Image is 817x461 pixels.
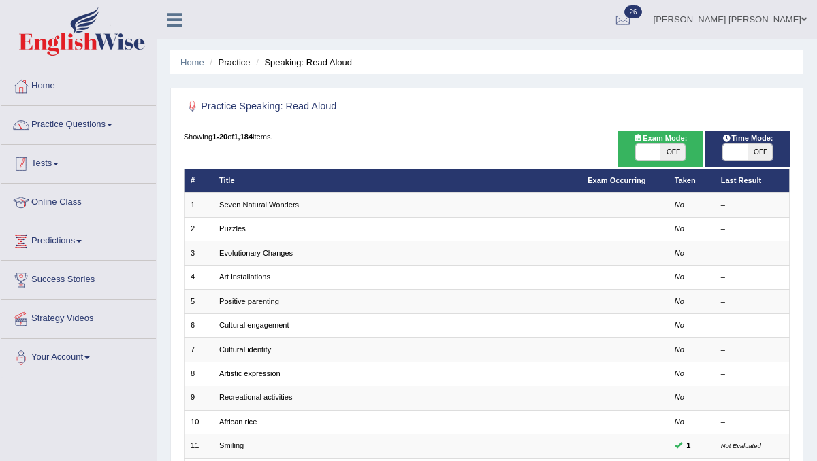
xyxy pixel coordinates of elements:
a: Tests [1,145,156,179]
div: – [721,320,783,331]
td: 3 [184,241,213,265]
a: Home [180,57,204,67]
div: – [721,272,783,283]
a: Cultural engagement [219,321,289,329]
td: 4 [184,265,213,289]
a: Your Account [1,339,156,373]
li: Speaking: Read Aloud [253,56,352,69]
div: – [721,224,783,235]
a: Smiling [219,441,244,449]
li: Practice [206,56,250,69]
a: Home [1,67,156,101]
th: Last Result [714,169,790,192]
b: 1-20 [212,133,227,141]
a: Art installations [219,273,270,281]
a: Puzzles [219,224,246,233]
div: – [721,248,783,259]
div: – [721,417,783,428]
a: Predictions [1,222,156,256]
span: Exam Mode: [629,133,692,145]
span: Time Mode: [718,133,778,145]
a: Evolutionary Changes [219,249,293,257]
span: You can still take this question [682,440,695,452]
em: No [675,224,684,233]
th: Title [213,169,581,192]
span: OFF [660,144,685,160]
em: No [675,345,684,354]
h2: Practice Speaking: Read Aloud [184,98,560,116]
div: – [721,369,783,379]
a: Cultural identity [219,345,271,354]
small: Not Evaluated [721,442,761,449]
em: No [675,273,684,281]
th: Taken [668,169,714,192]
a: African rice [219,417,257,426]
span: OFF [748,144,772,160]
em: No [675,297,684,305]
td: 8 [184,362,213,386]
td: 5 [184,290,213,313]
td: 10 [184,410,213,434]
a: Success Stories [1,261,156,295]
em: No [675,369,684,377]
div: Show exams occurring in exams [618,131,703,167]
td: 6 [184,313,213,337]
em: No [675,321,684,329]
div: – [721,345,783,356]
b: 1,184 [234,133,253,141]
td: 11 [184,434,213,458]
a: Artistic expression [219,369,281,377]
em: No [675,249,684,257]
td: 2 [184,217,213,241]
a: Recreational activities [219,393,292,401]
div: – [721,392,783,403]
td: 7 [184,338,213,362]
a: Seven Natural Wonders [219,201,299,209]
div: – [721,296,783,307]
a: Practice Questions [1,106,156,140]
a: Exam Occurring [588,176,645,184]
td: 1 [184,193,213,217]
em: No [675,201,684,209]
em: No [675,393,684,401]
a: Online Class [1,184,156,218]
div: – [721,200,783,211]
td: 9 [184,386,213,410]
span: 26 [624,5,641,18]
a: Strategy Videos [1,300,156,334]
em: No [675,417,684,426]
th: # [184,169,213,192]
div: Showing of items. [184,131,790,142]
a: Positive parenting [219,297,279,305]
